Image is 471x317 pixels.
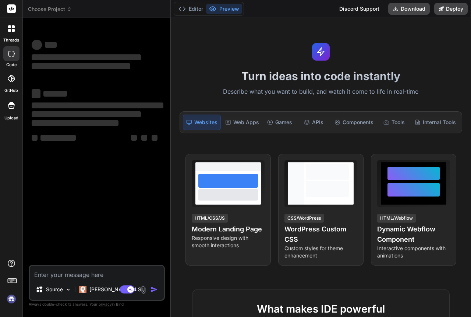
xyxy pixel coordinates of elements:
p: Responsive design with smooth interactions [192,234,265,249]
p: Custom styles for theme enhancement [284,245,357,259]
span: ‌ [32,89,40,98]
span: ‌ [32,40,42,50]
div: APIs [297,115,330,130]
label: Upload [4,115,18,121]
span: ‌ [40,135,76,141]
img: attachment [139,285,148,294]
button: Download [388,3,430,15]
span: ‌ [43,91,67,97]
p: Describe what you want to build, and watch it come to life in real-time [175,87,467,97]
div: HTML/Webflow [377,214,416,223]
h1: Turn ideas into code instantly [175,69,467,83]
span: ‌ [32,102,163,108]
div: Games [263,115,296,130]
button: Preview [206,4,242,14]
p: Source [46,286,63,293]
span: ‌ [32,54,141,60]
div: Web Apps [222,115,262,130]
button: Deploy [434,3,468,15]
img: Pick Models [65,287,71,293]
span: ‌ [32,135,38,141]
p: Interactive components with animations [377,245,450,259]
span: ‌ [141,135,147,141]
span: ‌ [131,135,137,141]
div: Discord Support [335,3,384,15]
span: ‌ [45,42,57,48]
h2: What makes IDE powerful [204,301,438,317]
p: [PERSON_NAME] 4 S.. [89,286,144,293]
h4: Modern Landing Page [192,224,265,234]
img: Claude 4 Sonnet [79,286,86,293]
p: Always double-check its answers. Your in Bind [29,301,165,308]
div: CSS/WordPress [284,214,324,223]
div: Internal Tools [412,115,459,130]
img: icon [150,286,158,293]
h4: WordPress Custom CSS [284,224,357,245]
img: signin [5,293,18,305]
span: privacy [99,302,112,306]
div: Tools [378,115,410,130]
span: ‌ [32,63,130,69]
span: ‌ [152,135,157,141]
h4: Dynamic Webflow Component [377,224,450,245]
div: Websites [183,115,221,130]
span: ‌ [32,111,141,117]
button: Editor [176,4,206,14]
div: HTML/CSS/JS [192,214,228,223]
div: Components [332,115,376,130]
span: ‌ [32,120,118,126]
span: Choose Project [28,6,72,13]
label: threads [3,37,19,43]
label: code [6,62,17,68]
label: GitHub [4,87,18,94]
